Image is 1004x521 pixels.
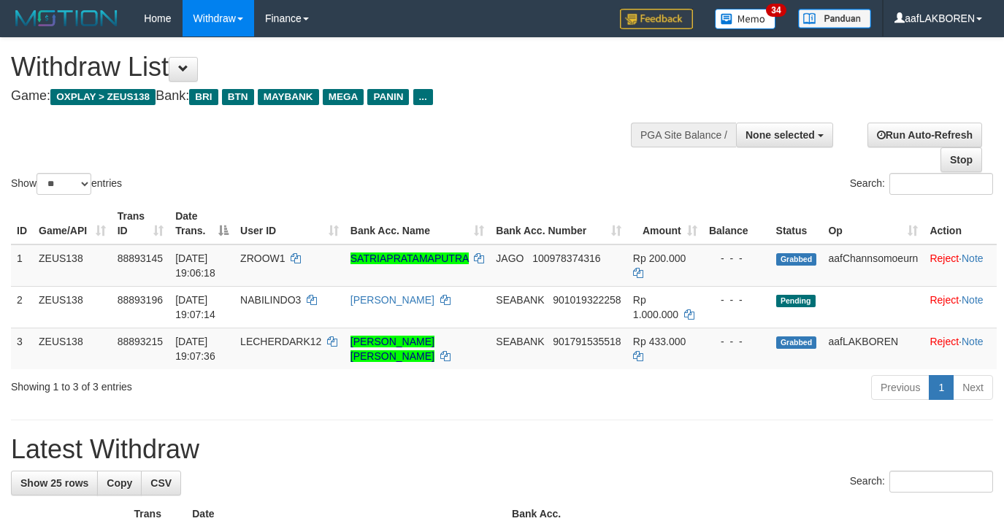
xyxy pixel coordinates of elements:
[776,253,817,266] span: Grabbed
[175,294,215,320] span: [DATE] 19:07:14
[709,334,765,349] div: - - -
[107,477,132,489] span: Copy
[37,173,91,195] select: Showentries
[924,328,997,369] td: ·
[776,336,817,349] span: Grabbed
[141,471,181,495] a: CSV
[850,173,993,195] label: Search:
[20,477,88,489] span: Show 25 rows
[345,203,491,244] th: Bank Acc. Name: activate to sort column ascending
[889,471,993,493] input: Search:
[930,294,959,306] a: Reject
[175,336,215,362] span: [DATE] 19:07:36
[118,294,163,306] span: 88893196
[118,252,163,264] span: 88893145
[33,203,112,244] th: Game/API: activate to sort column ascending
[11,286,33,328] td: 2
[240,252,285,264] span: ZROOW1
[962,336,984,347] a: Note
[175,252,215,279] span: [DATE] 19:06:18
[496,294,544,306] span: SEABANK
[169,203,234,244] th: Date Trans.: activate to sort column descending
[953,375,993,400] a: Next
[553,336,621,347] span: Copy 901791535518 to clipboard
[11,173,122,195] label: Show entries
[822,203,924,244] th: Op: activate to sort column ascending
[822,244,924,287] td: aafChannsomoeurn
[33,286,112,328] td: ZEUS138
[33,244,112,287] td: ZEUS138
[118,336,163,347] span: 88893215
[715,9,776,29] img: Button%20Memo.svg
[11,89,655,104] h4: Game: Bank:
[112,203,170,244] th: Trans ID: activate to sort column ascending
[924,203,997,244] th: Action
[867,123,982,147] a: Run Auto-Refresh
[798,9,871,28] img: panduan.png
[150,477,172,489] span: CSV
[924,286,997,328] td: ·
[11,203,33,244] th: ID
[11,7,122,29] img: MOTION_logo.png
[770,203,823,244] th: Status
[962,294,984,306] a: Note
[413,89,433,105] span: ...
[746,129,815,141] span: None selected
[496,336,544,347] span: SEABANK
[871,375,930,400] a: Previous
[234,203,345,244] th: User ID: activate to sort column ascending
[496,252,524,264] span: JAGO
[323,89,364,105] span: MEGA
[709,293,765,307] div: - - -
[703,203,770,244] th: Balance
[633,294,678,320] span: Rp 1.000.000
[367,89,409,105] span: PANIN
[766,4,786,17] span: 34
[350,336,434,362] a: [PERSON_NAME] [PERSON_NAME]
[940,147,982,172] a: Stop
[627,203,703,244] th: Amount: activate to sort column ascending
[490,203,626,244] th: Bank Acc. Number: activate to sort column ascending
[822,328,924,369] td: aafLAKBOREN
[532,252,600,264] span: Copy 100978374316 to clipboard
[11,471,98,495] a: Show 25 rows
[50,89,156,105] span: OXPLAY > ZEUS138
[924,244,997,287] td: ·
[930,336,959,347] a: Reject
[620,9,693,29] img: Feedback.jpg
[258,89,319,105] span: MAYBANK
[11,328,33,369] td: 3
[929,375,954,400] a: 1
[240,294,301,306] span: NABILINDO3
[962,252,984,264] a: Note
[11,244,33,287] td: 1
[33,328,112,369] td: ZEUS138
[350,252,469,264] a: SATRIAPRATAMAPUTRA
[850,471,993,493] label: Search:
[776,295,816,307] span: Pending
[189,89,218,105] span: BRI
[709,251,765,266] div: - - -
[633,252,686,264] span: Rp 200.000
[240,336,321,347] span: LECHERDARK12
[736,123,833,147] button: None selected
[631,123,736,147] div: PGA Site Balance /
[11,435,993,464] h1: Latest Withdraw
[930,252,959,264] a: Reject
[350,294,434,306] a: [PERSON_NAME]
[553,294,621,306] span: Copy 901019322258 to clipboard
[222,89,254,105] span: BTN
[11,53,655,82] h1: Withdraw List
[633,336,686,347] span: Rp 433.000
[889,173,993,195] input: Search:
[97,471,142,495] a: Copy
[11,374,407,394] div: Showing 1 to 3 of 3 entries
